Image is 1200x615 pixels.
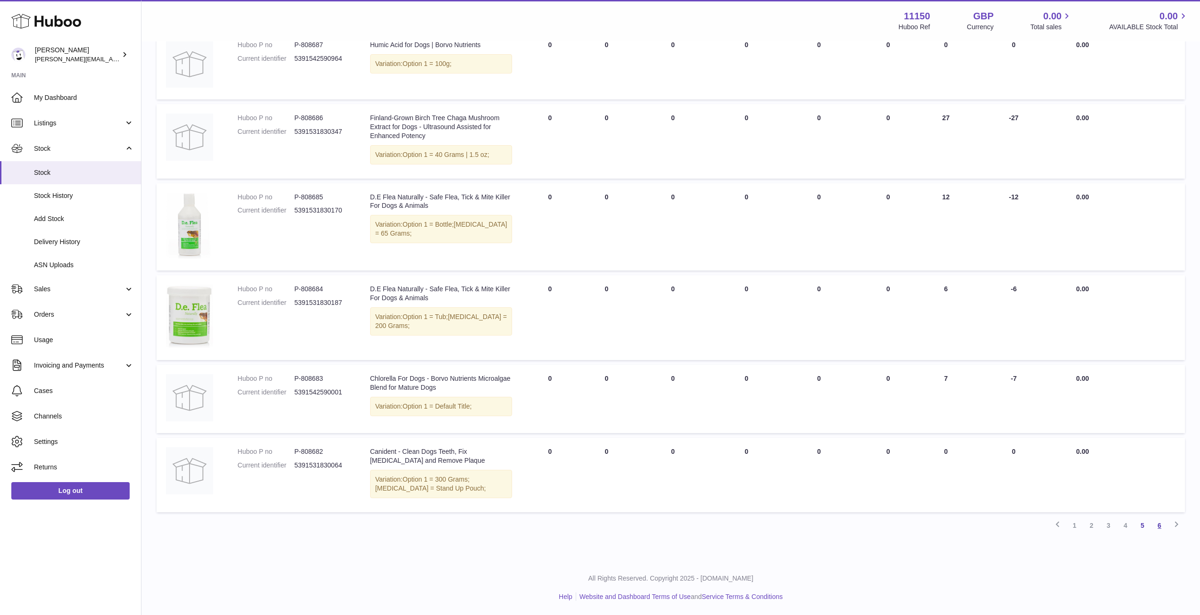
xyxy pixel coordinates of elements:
[166,374,213,421] img: product image
[1076,114,1089,122] span: 0.00
[711,438,782,512] td: 0
[856,275,920,360] td: 0
[294,388,351,397] dd: 5391542590001
[576,592,783,601] li: and
[578,365,635,433] td: 0
[1076,375,1089,382] span: 0.00
[817,41,821,49] span: 0
[370,193,513,211] div: D.E Flea Naturally - Safe Flea, Tick & Mite Killer For Dogs & Animals
[972,438,1056,512] td: 0
[1151,517,1168,534] a: 6
[238,114,294,123] dt: Huboo P no
[403,151,489,158] span: Option 1 = 40 Grams | 1.5 oz;
[294,206,351,215] dd: 5391531830170
[34,310,124,319] span: Orders
[238,461,294,470] dt: Current identifier
[238,193,294,202] dt: Huboo P no
[370,54,513,74] div: Variation:
[294,54,351,63] dd: 5391542590964
[817,448,821,455] span: 0
[711,275,782,360] td: 0
[11,482,130,499] a: Log out
[34,238,134,246] span: Delivery History
[920,31,972,99] td: 0
[579,593,691,600] a: Website and Dashboard Terms of Use
[35,55,189,63] span: [PERSON_NAME][EMAIL_ADDRESS][DOMAIN_NAME]
[635,365,711,433] td: 0
[294,285,351,294] dd: P-808684
[521,275,578,360] td: 0
[403,221,454,228] span: Option 1 = Bottle;
[972,183,1056,271] td: -12
[578,275,635,360] td: 0
[294,41,351,49] dd: P-808687
[817,285,821,293] span: 0
[1100,517,1117,534] a: 3
[34,168,134,177] span: Stock
[1109,23,1189,32] span: AVAILABLE Stock Total
[238,285,294,294] dt: Huboo P no
[294,298,351,307] dd: 5391531830187
[856,438,920,512] td: 0
[1134,517,1151,534] a: 5
[972,365,1056,433] td: -7
[521,104,578,179] td: 0
[1030,23,1072,32] span: Total sales
[1117,517,1134,534] a: 4
[34,412,134,421] span: Channels
[1076,193,1089,201] span: 0.00
[238,41,294,49] dt: Huboo P no
[578,31,635,99] td: 0
[238,388,294,397] dt: Current identifier
[1043,10,1062,23] span: 0.00
[370,215,513,243] div: Variation:
[34,119,124,128] span: Listings
[904,10,930,23] strong: 11150
[238,447,294,456] dt: Huboo P no
[711,365,782,433] td: 0
[920,275,972,360] td: 6
[1159,10,1178,23] span: 0.00
[1076,285,1089,293] span: 0.00
[711,104,782,179] td: 0
[1076,41,1089,49] span: 0.00
[972,275,1056,360] td: -6
[11,48,25,62] img: tom@seaweedfordogs.com
[370,447,513,465] div: Canident - Clean Dogs Teeth, Fix [MEDICAL_DATA] and Remove Plaque
[559,593,572,600] a: Help
[34,144,124,153] span: Stock
[1109,10,1189,32] a: 0.00 AVAILABLE Stock Total
[817,114,821,122] span: 0
[238,54,294,63] dt: Current identifier
[294,374,351,383] dd: P-808683
[702,593,783,600] a: Service Terms & Conditions
[972,104,1056,179] td: -27
[294,461,351,470] dd: 5391531830064
[856,365,920,433] td: 0
[294,193,351,202] dd: P-808685
[920,438,972,512] td: 0
[521,438,578,512] td: 0
[166,447,213,494] img: product image
[294,127,351,136] dd: 5391531830347
[403,402,472,410] span: Option 1 = Default Title;
[370,285,513,303] div: D.E Flea Naturally - Safe Flea, Tick & Mite Killer For Dogs & Animals
[973,10,993,23] strong: GBP
[403,313,448,320] span: Option 1 = Tub;
[34,285,124,294] span: Sales
[521,31,578,99] td: 0
[856,183,920,271] td: 0
[899,23,930,32] div: Huboo Ref
[972,31,1056,99] td: 0
[920,104,972,179] td: 27
[370,41,513,49] div: Humic Acid for Dogs | Borvo Nutrients
[149,574,1192,583] p: All Rights Reserved. Copyright 2025 - [DOMAIN_NAME]
[817,375,821,382] span: 0
[238,298,294,307] dt: Current identifier
[1030,10,1072,32] a: 0.00 Total sales
[1066,517,1083,534] a: 1
[370,145,513,164] div: Variation:
[635,438,711,512] td: 0
[920,183,972,271] td: 12
[370,114,513,140] div: Finland-Grown Birch Tree Chaga Mushroom Extract for Dogs - Ultrasound Assisted for Enhanced Potency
